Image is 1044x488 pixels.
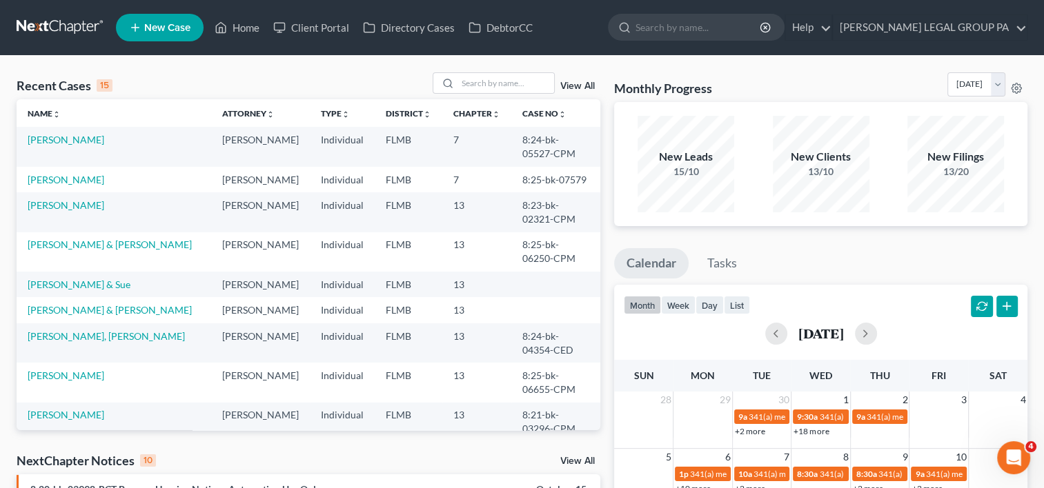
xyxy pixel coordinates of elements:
[144,23,190,33] span: New Case
[310,232,375,272] td: Individual
[638,165,734,179] div: 15/10
[900,392,909,408] span: 2
[310,363,375,402] td: Individual
[867,411,1000,422] span: 341(a) meeting for [PERSON_NAME]
[442,127,511,166] td: 7
[511,363,600,402] td: 8:25-bk-06655-CPM
[310,403,375,442] td: Individual
[624,296,661,314] button: month
[511,167,600,192] td: 8:25-bk-07579
[28,278,130,290] a: [PERSON_NAME] & Sue
[738,411,747,422] span: 9a
[819,411,952,422] span: 341(a) meeting for [PERSON_NAME]
[442,297,511,323] td: 13
[28,369,104,381] a: [PERSON_NAME]
[511,323,600,363] td: 8:24-bk-04354-CED
[724,296,750,314] button: list
[310,323,375,363] td: Individual
[28,174,104,185] a: [PERSON_NAME]
[511,127,600,166] td: 8:24-bk-05527-CPM
[900,449,909,465] span: 9
[696,296,724,314] button: day
[321,108,350,119] a: Typeunfold_more
[932,369,946,381] span: Fri
[1019,392,1027,408] span: 4
[511,403,600,442] td: 8:21-bk-03296-CPM
[442,192,511,232] td: 13
[638,149,734,165] div: New Leads
[211,323,310,363] td: [PERSON_NAME]
[636,14,762,40] input: Search by name...
[375,232,442,272] td: FLMB
[342,110,350,119] i: unfold_more
[738,469,752,479] span: 10a
[211,232,310,272] td: [PERSON_NAME]
[522,108,567,119] a: Case Nounfold_more
[798,326,844,340] h2: [DATE]
[453,108,500,119] a: Chapterunfold_more
[997,441,1030,474] iframe: Intercom live chat
[773,149,869,165] div: New Clients
[797,469,818,479] span: 8:30a
[634,369,654,381] span: Sun
[794,426,829,436] a: +18 more
[782,449,791,465] span: 7
[833,15,1027,40] a: [PERSON_NAME] LEGAL GROUP PA
[659,392,673,408] span: 28
[375,297,442,323] td: FLMB
[17,77,112,94] div: Recent Cases
[211,127,310,166] td: [PERSON_NAME]
[375,127,442,166] td: FLMB
[960,392,968,408] span: 3
[442,363,511,402] td: 13
[777,392,791,408] span: 30
[560,81,595,91] a: View All
[310,167,375,192] td: Individual
[356,15,462,40] a: Directory Cases
[558,110,567,119] i: unfold_more
[754,469,887,479] span: 341(a) meeting for [PERSON_NAME]
[140,454,156,467] div: 10
[856,469,877,479] span: 8:30a
[97,79,112,92] div: 15
[614,80,712,96] h3: Monthly Progress
[222,108,275,119] a: Attorneyunfold_more
[797,411,818,422] span: 9:30a
[211,297,310,323] td: [PERSON_NAME]
[819,469,952,479] span: 341(a) meeting for [PERSON_NAME]
[28,238,192,250] a: [PERSON_NAME] & [PERSON_NAME]
[691,369,715,381] span: Mon
[661,296,696,314] button: week
[679,469,689,479] span: 1p
[375,363,442,402] td: FLMB
[208,15,266,40] a: Home
[664,449,673,465] span: 5
[386,108,431,119] a: Districtunfold_more
[511,232,600,272] td: 8:25-bk-06250-CPM
[28,108,61,119] a: Nameunfold_more
[28,330,185,342] a: [PERSON_NAME], [PERSON_NAME]
[375,323,442,363] td: FLMB
[442,323,511,363] td: 13
[442,403,511,442] td: 13
[52,110,61,119] i: unfold_more
[907,149,1004,165] div: New Filings
[375,272,442,297] td: FLMB
[28,199,104,211] a: [PERSON_NAME]
[211,403,310,442] td: [PERSON_NAME]
[907,165,1004,179] div: 13/20
[785,15,831,40] a: Help
[211,272,310,297] td: [PERSON_NAME]
[954,449,968,465] span: 10
[749,411,882,422] span: 341(a) meeting for [PERSON_NAME]
[915,469,924,479] span: 9a
[492,110,500,119] i: unfold_more
[266,110,275,119] i: unfold_more
[375,167,442,192] td: FLMB
[718,392,732,408] span: 29
[773,165,869,179] div: 13/10
[28,134,104,145] a: [PERSON_NAME]
[310,297,375,323] td: Individual
[690,469,823,479] span: 341(a) meeting for [PERSON_NAME]
[266,15,356,40] a: Client Portal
